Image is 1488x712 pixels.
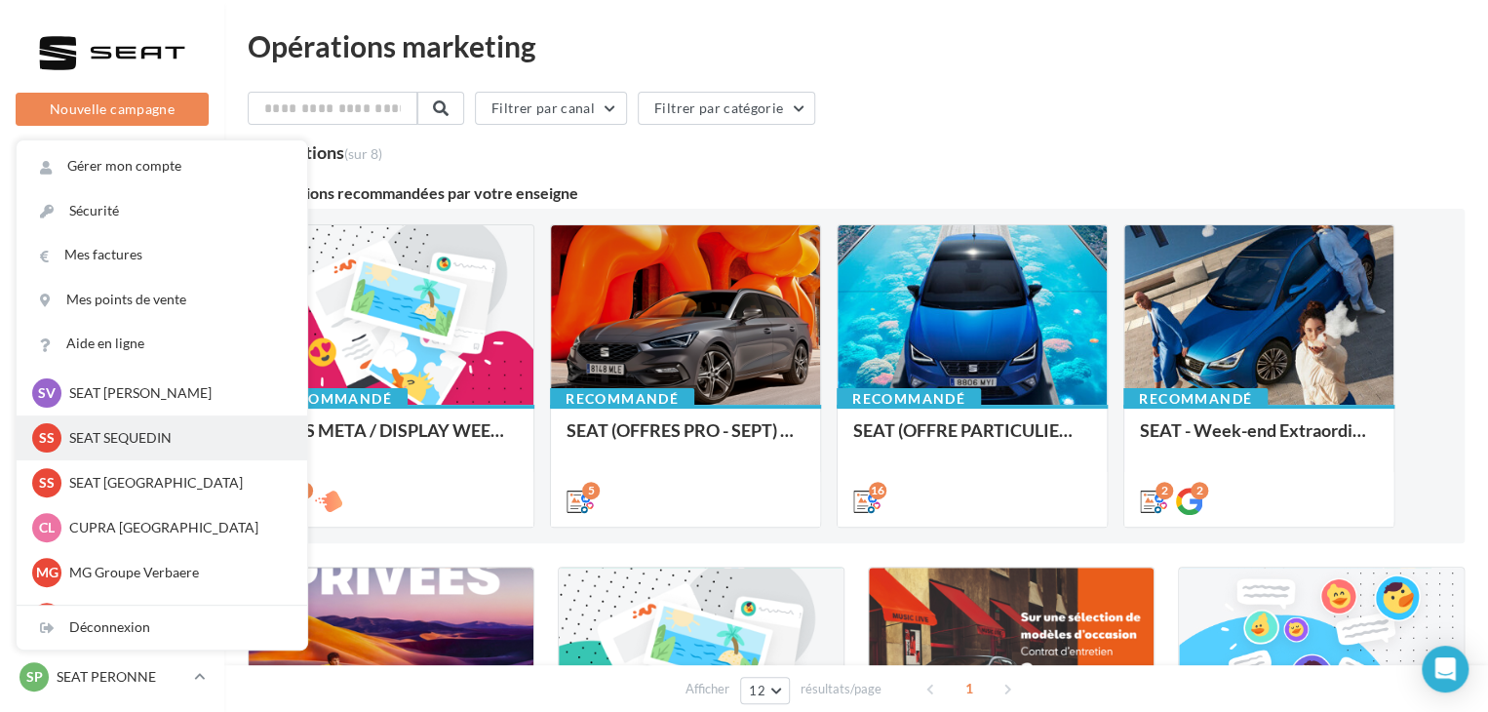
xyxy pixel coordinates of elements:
[17,606,307,650] div: Déconnexion
[280,420,518,459] div: ADS META / DISPLAY WEEK-END Extraordinaire (JPO) Septembre 2025
[17,278,307,322] a: Mes points de vente
[36,563,59,582] span: MG
[837,388,981,410] div: Recommandé
[1422,646,1468,692] div: Open Intercom Messenger
[69,428,284,448] p: SEAT SEQUEDIN
[17,189,307,233] a: Sécurité
[12,203,213,245] a: Boîte de réception
[16,93,209,126] button: Nouvelle campagne
[740,677,790,704] button: 12
[12,301,213,342] a: Campagnes
[1155,482,1173,499] div: 2
[12,398,213,439] a: Médiathèque
[12,253,213,294] a: Visibilité en ligne
[26,667,43,687] span: SP
[248,140,382,162] div: 7
[69,383,284,403] p: SEAT [PERSON_NAME]
[17,322,307,366] a: Aide en ligne
[954,673,985,704] span: 1
[69,473,284,493] p: SEAT [GEOGRAPHIC_DATA]
[39,473,55,493] span: SS
[12,154,213,195] a: Opérations
[17,233,307,277] a: Mes factures
[39,518,55,537] span: CL
[685,680,729,698] span: Afficher
[69,563,284,582] p: MG Groupe Verbaere
[475,92,627,125] button: Filtrer par canal
[16,658,209,695] a: SP SEAT PERONNE
[69,518,284,537] p: CUPRA [GEOGRAPHIC_DATA]
[344,145,382,162] span: (sur 8)
[260,143,382,161] div: opérations
[550,388,694,410] div: Recommandé
[12,560,213,617] a: Campagnes DataOnDemand
[1140,420,1378,459] div: SEAT - Week-end Extraordinaire (JPO) - GENERIQUE SEPT / OCTOBRE
[248,31,1465,60] div: Opérations marketing
[12,447,213,488] a: Calendrier
[582,482,600,499] div: 5
[39,428,55,448] span: SS
[12,350,213,391] a: Contacts
[1191,482,1208,499] div: 2
[17,144,307,188] a: Gérer mon compte
[853,420,1091,459] div: SEAT (OFFRE PARTICULIER - SEPT) - SOCIAL MEDIA
[801,680,881,698] span: résultats/page
[1123,388,1268,410] div: Recommandé
[263,388,408,410] div: Recommandé
[749,683,765,698] span: 12
[638,92,815,125] button: Filtrer par catégorie
[12,495,213,553] a: PLV et print personnalisable
[248,185,1465,201] div: 4 opérations recommandées par votre enseigne
[567,420,804,459] div: SEAT (OFFRES PRO - SEPT) - SOCIAL MEDIA
[869,482,886,499] div: 16
[57,667,186,687] p: SEAT PERONNE
[38,383,56,403] span: SV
